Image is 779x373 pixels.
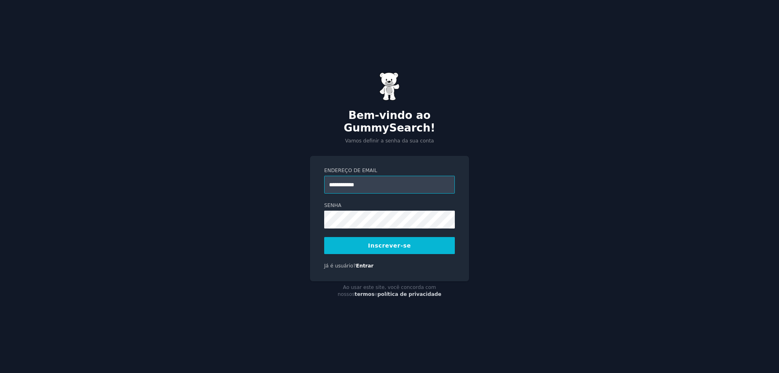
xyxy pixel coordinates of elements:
button: Inscrever-se [324,237,455,254]
a: Entrar [356,263,373,269]
font: Inscrever-se [368,242,411,249]
font: Ao usar este site, você concorda com nossos [338,285,436,298]
font: Senha [324,203,341,208]
a: política de privacidade [377,291,441,297]
font: Bem-vindo ao GummySearch! [344,109,435,134]
font: Endereço de email [324,168,377,173]
font: e [374,291,378,297]
font: Já é usuário? [324,263,356,269]
font: Vamos definir a senha da sua conta [345,138,434,144]
a: termos [355,291,374,297]
img: Ursinho de goma [379,72,400,101]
